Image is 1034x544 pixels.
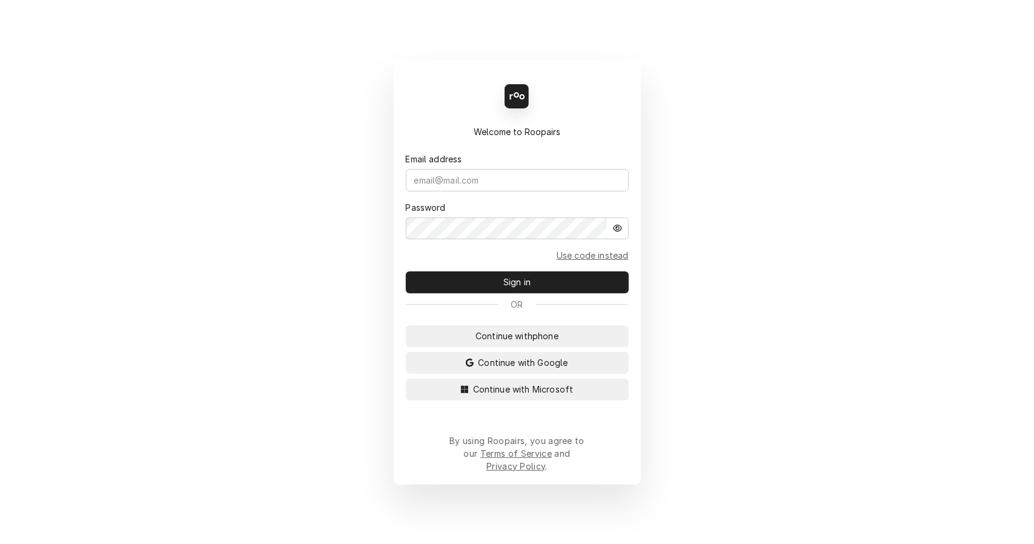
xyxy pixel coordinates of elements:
[406,153,462,165] label: Email address
[557,249,629,262] a: Go to Email and code form
[406,169,629,191] input: email@mail.com
[471,383,576,396] span: Continue with Microsoft
[473,330,561,342] span: Continue with phone
[480,448,552,459] a: Terms of Service
[406,352,629,374] button: Continue with Google
[449,434,585,473] div: By using Roopairs, you agree to our and .
[406,298,629,311] div: Or
[406,271,629,293] button: Sign in
[406,201,446,214] label: Password
[486,461,545,471] a: Privacy Policy
[406,325,629,347] button: Continue withphone
[406,125,629,138] div: Welcome to Roopairs
[476,356,570,369] span: Continue with Google
[501,276,533,288] span: Sign in
[406,379,629,400] button: Continue with Microsoft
